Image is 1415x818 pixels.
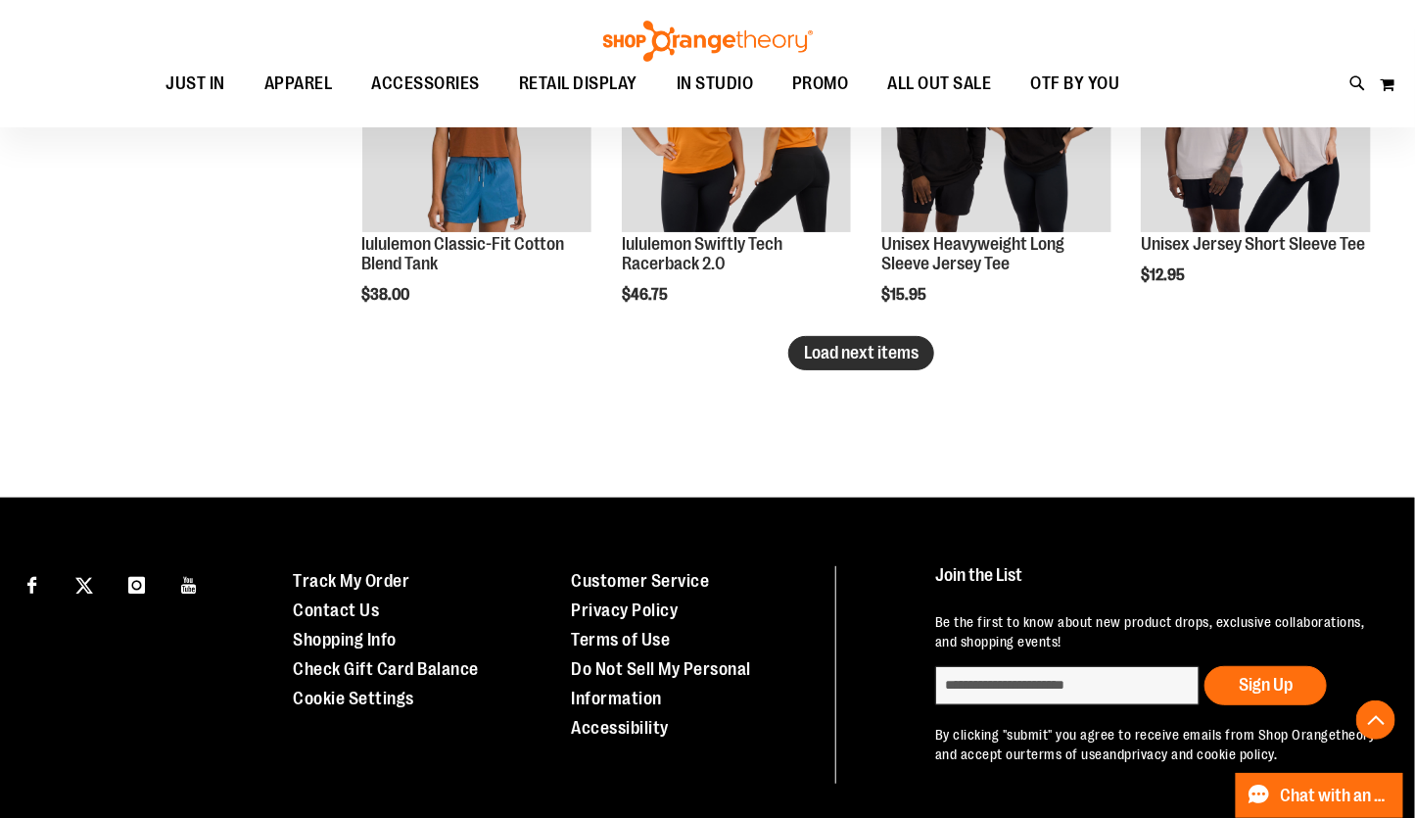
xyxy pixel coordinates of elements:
[1356,700,1395,740] button: Back To Top
[371,62,480,106] span: ACCESSORIES
[571,601,678,620] a: Privacy Policy
[571,659,751,708] a: Do Not Sell My Personal Information
[935,566,1378,602] h4: Join the List
[519,62,637,106] span: RETAIL DISPLAY
[15,566,49,601] a: Visit our Facebook page
[1239,675,1293,695] span: Sign Up
[881,234,1064,273] a: Unisex Heavyweight Long Sleeve Jersey Tee
[68,566,102,601] a: Visit our X page
[677,62,754,106] span: IN STUDIO
[622,286,671,304] span: $46.75
[293,630,397,650] a: Shopping Info
[1236,773,1404,818] button: Chat with an Expert
[1204,666,1327,705] button: Sign Up
[622,234,782,273] a: lululemon Swiftly Tech Racerback 2.0
[165,62,225,106] span: JUST IN
[1031,62,1120,106] span: OTF BY YOU
[600,21,816,62] img: Shop Orangetheory
[571,630,670,650] a: Terms of Use
[935,666,1200,705] input: enter email
[788,336,934,370] button: Load next items
[119,566,154,601] a: Visit our Instagram page
[362,234,565,273] a: lululemon Classic-Fit Cotton Blend Tank
[935,725,1378,764] p: By clicking "submit" you agree to receive emails from Shop Orangetheory and accept our and
[1141,266,1188,284] span: $12.95
[1141,234,1365,254] a: Unisex Jersey Short Sleeve Tee
[888,62,992,106] span: ALL OUT SALE
[1281,787,1391,805] span: Chat with an Expert
[293,689,414,708] a: Cookie Settings
[792,62,849,106] span: PROMO
[571,571,709,591] a: Customer Service
[293,659,479,679] a: Check Gift Card Balance
[172,566,207,601] a: Visit our Youtube page
[293,601,379,620] a: Contact Us
[881,286,929,304] span: $15.95
[935,612,1378,651] p: Be the first to know about new product drops, exclusive collaborations, and shopping events!
[1026,746,1103,762] a: terms of use
[804,343,919,362] span: Load next items
[75,577,93,595] img: Twitter
[264,62,333,106] span: APPAREL
[362,286,413,304] span: $38.00
[571,718,669,738] a: Accessibility
[293,571,409,591] a: Track My Order
[1125,746,1278,762] a: privacy and cookie policy.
